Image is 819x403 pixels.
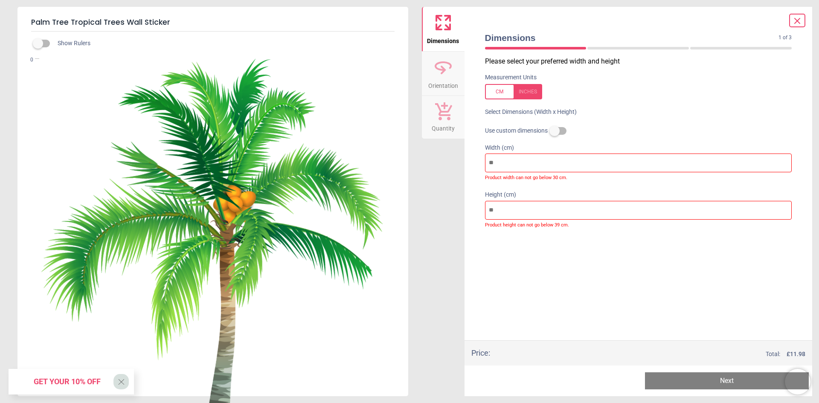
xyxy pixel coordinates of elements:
span: 0 [17,56,33,64]
h5: Palm Tree Tropical Trees Wall Sticker [31,14,395,32]
button: Next [645,372,809,389]
button: Dimensions [422,7,465,51]
div: Price : [471,348,490,358]
span: Quantity [432,120,455,133]
label: Product height can not go below 39 cm. [485,220,792,229]
label: Measurement Units [485,73,537,82]
span: £ [787,350,805,359]
div: Show Rulers [38,38,408,49]
label: Height (cm) [485,191,792,199]
label: Select Dimensions (Width x Height) [478,108,577,116]
p: Please select your preferred width and height [485,57,799,66]
button: Quantity [422,96,465,139]
span: Orientation [428,78,458,90]
span: Dimensions [427,33,459,46]
span: 11.98 [790,351,805,357]
span: Dimensions [485,32,779,44]
div: Total: [503,350,806,359]
button: Orientation [422,52,465,96]
label: Product width can not go below 30 cm. [485,172,792,181]
label: Width (cm) [485,144,792,152]
iframe: Brevo live chat [785,369,810,394]
span: 1 of 3 [778,34,792,41]
span: Use custom dimensions [485,127,548,135]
